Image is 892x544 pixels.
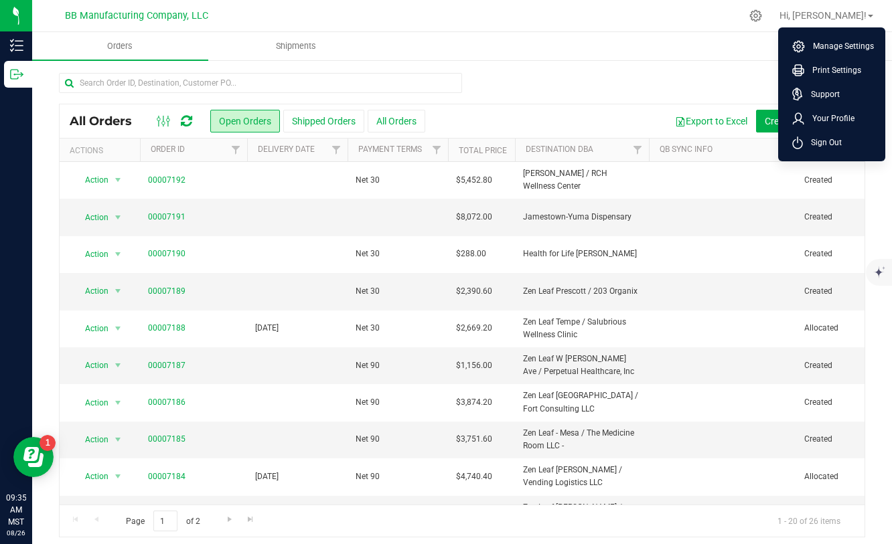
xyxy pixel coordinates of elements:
span: All Orders [70,114,145,128]
span: $2,390.60 [456,285,492,298]
a: Filter [325,139,348,161]
span: Action [73,467,109,486]
span: $1,156.00 [456,359,492,372]
iframe: Resource center [13,437,54,477]
a: 00007184 [148,470,185,483]
span: Net 90 [356,396,440,409]
span: select [110,208,127,227]
iframe: Resource center unread badge [40,435,56,451]
span: Created [804,433,889,446]
span: Action [73,245,109,264]
a: 00007191 [148,211,185,223]
span: Action [73,393,109,412]
span: Net 90 [356,433,440,446]
li: Sign Out [782,130,882,155]
span: Zen Leaf Tempe / Salubrious Wellness Clinic [523,316,641,341]
span: select [110,393,127,412]
span: Support [803,88,840,101]
span: [PERSON_NAME] / RCH Wellness Center [523,167,641,193]
span: $5,452.80 [456,174,492,187]
span: Zen Leaf Prescott / 203 Organix [523,285,641,298]
span: Zen Leaf [PERSON_NAME] / Vending Logistics LLC [523,464,641,489]
span: Sign Out [803,136,842,149]
span: Created [804,248,889,260]
span: select [110,356,127,375]
button: Shipped Orders [283,110,364,132]
span: Allocated [804,322,889,335]
span: Net 30 [356,322,440,335]
span: select [110,282,127,300]
span: Net 30 [356,285,440,298]
span: Jamestown-Yuma Dispensary [523,211,641,223]
span: Zen Leaf - Mesa / The Medicine Room LLC - [523,427,641,452]
span: Your Profile [804,112,854,125]
span: Action [73,171,109,189]
span: Created [804,285,889,298]
span: $2,669.20 [456,322,492,335]
input: 1 [153,511,177,531]
a: Order ID [151,145,185,154]
a: Go to the last page [241,511,261,529]
span: Orders [89,40,151,52]
input: Search Order ID, Destination, Customer PO... [59,73,462,93]
span: select [110,245,127,264]
span: Net 90 [356,470,440,483]
button: Export to Excel [666,110,756,132]
a: Shipments [208,32,384,60]
span: Created [804,396,889,409]
span: $3,751.60 [456,433,492,446]
span: Created [804,174,889,187]
span: select [110,319,127,338]
button: Open Orders [210,110,280,132]
span: Action [73,282,109,300]
span: 1 - 20 of 26 items [767,511,851,531]
span: Manage Settings [805,39,874,53]
a: Filter [774,139,796,161]
span: Action [73,430,109,449]
span: Zen Leaf [GEOGRAPHIC_DATA] / Fort Consulting LLC [523,389,641,415]
a: Support [792,88,877,101]
div: Manage settings [747,9,764,22]
a: 00007188 [148,322,185,335]
span: [DATE] [255,470,279,483]
span: Create new order [765,116,836,126]
span: Hi, [PERSON_NAME]! [779,10,867,21]
span: Action [73,319,109,338]
a: Destination DBA [526,145,593,154]
span: Allocated [804,470,889,483]
span: Net 30 [356,248,440,260]
a: Delivery Date [258,145,315,154]
inline-svg: Inventory [10,39,23,52]
a: Filter [627,139,649,161]
p: 09:35 AM MST [6,492,26,528]
span: Zen Leaf [PERSON_NAME] / AZGM 3, Inc [523,501,641,527]
span: Action [73,356,109,375]
span: Zen Leaf W [PERSON_NAME] Ave / Perpetual Healthcare, Inc [523,353,641,378]
a: Filter [426,139,448,161]
a: 00007192 [148,174,185,187]
span: Shipments [258,40,334,52]
p: 08/26 [6,528,26,538]
button: All Orders [368,110,425,132]
span: Print Settings [804,64,861,77]
a: Orders [32,32,208,60]
span: Net 30 [356,174,440,187]
a: 00007186 [148,396,185,409]
a: QB Sync Info [660,145,713,154]
a: 00007185 [148,433,185,446]
span: Created [804,359,889,372]
span: select [110,467,127,486]
div: Actions [70,146,135,155]
inline-svg: Outbound [10,68,23,81]
span: Action [73,208,109,227]
span: $4,740.40 [456,470,492,483]
span: select [110,430,127,449]
a: Filter [225,139,247,161]
span: Net 90 [356,359,440,372]
span: [DATE] [255,322,279,335]
span: Created [804,211,889,223]
a: Total Price [459,146,507,155]
span: $8,072.00 [456,211,492,223]
span: $3,874.20 [456,396,492,409]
